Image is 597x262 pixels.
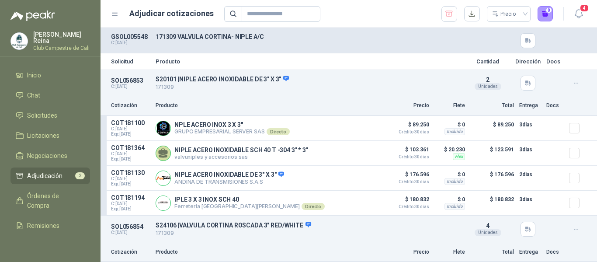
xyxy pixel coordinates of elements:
[174,178,284,185] p: ANDINA DE TRANSMISIONES S.A.S
[27,151,67,161] span: Negociaciones
[519,119,541,130] p: 3 días
[156,83,461,91] p: 171309
[515,59,541,64] p: Dirección
[174,196,325,203] p: IPLE 3 X 3 INOX SCH 40
[444,203,465,210] div: Incluido
[434,194,465,205] p: $ 0
[111,151,150,157] span: C: [DATE]
[571,6,587,22] button: 4
[519,248,541,256] p: Entrega
[174,171,284,179] p: NIPLE ACERO INOXIDABLE DE 3" X 3"
[111,248,150,256] p: Cotización
[10,188,90,214] a: Órdenes de Compra
[174,128,290,135] p: GRUPO EMPRESARIAL SERVER SAS
[385,144,429,159] p: $ 103.361
[385,101,429,110] p: Precio
[546,248,564,256] p: Docs
[10,127,90,144] a: Licitaciones
[10,217,90,234] a: Remisiones
[546,101,564,110] p: Docs
[111,40,150,45] p: C: [DATE]
[385,155,429,159] span: Crédito 30 días
[111,59,150,64] p: Solicitud
[27,171,62,181] span: Adjudicación
[385,130,429,134] span: Crédito 30 días
[475,229,501,236] div: Unidades
[27,131,59,140] span: Licitaciones
[27,221,59,231] span: Remisiones
[10,107,90,124] a: Solicitudes
[10,147,90,164] a: Negociaciones
[111,230,150,235] p: C: [DATE]
[111,119,150,126] p: COT181100
[385,180,429,184] span: Crédito 30 días
[470,194,514,212] p: $ 180.832
[434,119,465,130] p: $ 0
[111,84,150,89] p: C: [DATE]
[111,157,150,162] span: Exp: [DATE]
[444,178,465,185] div: Incluido
[434,101,465,110] p: Flete
[444,128,465,135] div: Incluido
[174,154,308,160] p: valvuniples y accesorios sas
[111,77,150,84] p: SOL056853
[434,169,465,180] p: $ 0
[111,132,150,137] span: Exp: [DATE]
[111,223,150,230] p: SOL056854
[10,168,90,184] a: Adjudicación2
[33,31,90,44] p: [PERSON_NAME] Reina
[156,101,380,110] p: Producto
[27,111,57,120] span: Solicitudes
[174,121,290,128] p: NPLE ACERO INOX 3 X 3"
[519,144,541,155] p: 3 días
[385,194,429,209] p: $ 180.832
[470,101,514,110] p: Total
[10,67,90,84] a: Inicio
[156,171,170,185] img: Company Logo
[111,101,150,110] p: Cotización
[519,194,541,205] p: 3 días
[111,176,150,182] span: C: [DATE]
[580,4,589,12] span: 4
[156,33,461,40] p: 171309 VALVULA CORTINA- NIPLE A/C
[156,59,461,64] p: Producto
[10,10,55,21] img: Logo peakr
[385,169,429,184] p: $ 176.596
[434,248,465,256] p: Flete
[156,229,461,238] p: 171309
[111,201,150,206] span: C: [DATE]
[111,169,150,176] p: COT181130
[470,248,514,256] p: Total
[156,248,380,256] p: Producto
[475,83,501,90] div: Unidades
[27,91,40,100] span: Chat
[111,126,150,132] span: C: [DATE]
[174,203,325,210] p: Ferretería [GEOGRAPHIC_DATA][PERSON_NAME]
[519,101,541,110] p: Entrega
[385,205,429,209] span: Crédito 30 días
[519,169,541,180] p: 2 días
[111,182,150,187] span: Exp: [DATE]
[27,70,41,80] span: Inicio
[538,6,553,22] button: 0
[486,222,489,229] span: 4
[302,203,325,210] div: Directo
[11,33,28,49] img: Company Logo
[156,221,461,229] p: S24106 | VALVULA CORTINA ROSCADA 3" RED/WHITE
[10,238,90,254] a: Configuración
[111,144,150,151] p: COT181364
[156,196,170,210] img: Company Logo
[174,147,308,154] p: NIPLE ACERO INOXIDABLE SCH 40 T -304 3" * 3"
[33,45,90,51] p: Club Campestre de Cali
[156,75,461,83] p: S20101 | NIPLE ACERO INOXIDABLE DE 3" X 3"
[385,119,429,134] p: $ 89.250
[156,121,170,136] img: Company Logo
[111,206,150,212] span: Exp: [DATE]
[492,7,517,21] div: Precio
[434,144,465,155] p: $ 20.230
[385,248,429,256] p: Precio
[267,128,290,135] div: Directo
[111,194,150,201] p: COT181194
[466,59,510,64] p: Cantidad
[453,153,465,160] div: Flex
